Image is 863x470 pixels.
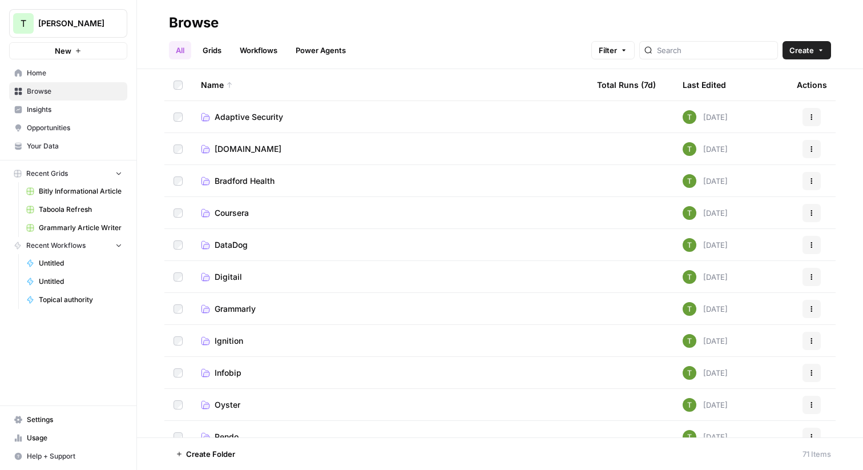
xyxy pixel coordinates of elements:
a: Opportunities [9,119,127,137]
div: [DATE] [683,238,728,252]
span: Browse [27,86,122,97]
a: Power Agents [289,41,353,59]
button: Filter [591,41,635,59]
a: Untitled [21,272,127,291]
a: Coursera [201,207,579,219]
a: Your Data [9,137,127,155]
input: Search [657,45,773,56]
span: Filter [599,45,617,56]
span: Taboola Refresh [39,204,122,215]
button: Recent Workflows [9,237,127,254]
a: Bitly Informational Article [21,182,127,200]
div: Actions [797,69,827,101]
a: Home [9,64,127,82]
button: Create [783,41,831,59]
img: yba7bbzze900hr86j8rqqvfn473j [683,142,696,156]
img: yba7bbzze900hr86j8rqqvfn473j [683,270,696,284]
div: [DATE] [683,110,728,124]
a: Grammarly Article Writer [21,219,127,237]
span: Help + Support [27,451,122,461]
span: Insights [27,105,122,115]
a: All [169,41,191,59]
span: Adaptive Security [215,111,283,123]
span: Your Data [27,141,122,151]
a: Usage [9,429,127,447]
a: Oyster [201,399,579,411]
div: Total Runs (7d) [597,69,656,101]
a: Topical authority [21,291,127,309]
span: Create [789,45,814,56]
span: Recent Workflows [26,240,86,251]
img: yba7bbzze900hr86j8rqqvfn473j [683,366,696,380]
a: [DOMAIN_NAME] [201,143,579,155]
div: [DATE] [683,302,728,316]
div: 71 Items [802,448,831,460]
span: Infobip [215,367,241,379]
div: [DATE] [683,430,728,444]
span: Recent Grids [26,168,68,179]
a: Infobip [201,367,579,379]
span: Create Folder [186,448,235,460]
div: Name [201,69,579,101]
span: Untitled [39,258,122,268]
span: Grammarly Article Writer [39,223,122,233]
button: Create Folder [169,445,242,463]
a: DataDog [201,239,579,251]
div: Last Edited [683,69,726,101]
div: [DATE] [683,174,728,188]
span: Usage [27,433,122,443]
span: Pendo [215,431,239,443]
div: [DATE] [683,270,728,284]
img: yba7bbzze900hr86j8rqqvfn473j [683,206,696,220]
a: Workflows [233,41,284,59]
a: Grids [196,41,228,59]
div: [DATE] [683,142,728,156]
img: yba7bbzze900hr86j8rqqvfn473j [683,430,696,444]
a: Adaptive Security [201,111,579,123]
img: yba7bbzze900hr86j8rqqvfn473j [683,174,696,188]
span: Home [27,68,122,78]
span: Digitail [215,271,242,283]
img: yba7bbzze900hr86j8rqqvfn473j [683,334,696,348]
span: Topical authority [39,295,122,305]
div: [DATE] [683,366,728,380]
span: Grammarly [215,303,256,315]
img: yba7bbzze900hr86j8rqqvfn473j [683,302,696,316]
a: Browse [9,82,127,101]
button: Recent Grids [9,165,127,182]
a: Ignition [201,335,579,347]
button: Workspace: Travis Demo [9,9,127,38]
img: yba7bbzze900hr86j8rqqvfn473j [683,398,696,412]
img: yba7bbzze900hr86j8rqqvfn473j [683,238,696,252]
span: Coursera [215,207,249,219]
img: yba7bbzze900hr86j8rqqvfn473j [683,110,696,124]
span: Ignition [215,335,243,347]
a: Untitled [21,254,127,272]
span: New [55,45,71,57]
span: [DOMAIN_NAME] [215,143,281,155]
a: Digitail [201,271,579,283]
span: Oyster [215,399,240,411]
span: Settings [27,415,122,425]
div: [DATE] [683,334,728,348]
a: Pendo [201,431,579,443]
a: Bradford Health [201,175,579,187]
a: Settings [9,411,127,429]
button: New [9,42,127,59]
div: Browse [169,14,219,32]
a: Taboola Refresh [21,200,127,219]
span: DataDog [215,239,248,251]
button: Help + Support [9,447,127,465]
a: Grammarly [201,303,579,315]
div: [DATE] [683,206,728,220]
span: [PERSON_NAME] [38,18,107,29]
span: Bitly Informational Article [39,186,122,196]
div: [DATE] [683,398,728,412]
span: Opportunities [27,123,122,133]
span: Untitled [39,276,122,287]
span: T [21,17,26,30]
a: Insights [9,101,127,119]
span: Bradford Health [215,175,275,187]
